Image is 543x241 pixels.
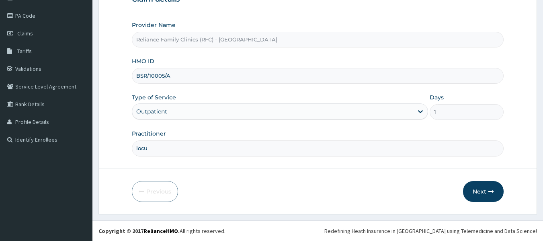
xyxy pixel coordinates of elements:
[136,107,167,115] div: Outpatient
[132,130,166,138] label: Practitioner
[463,181,504,202] button: Next
[132,57,154,65] label: HMO ID
[17,30,33,37] span: Claims
[430,93,444,101] label: Days
[92,220,543,241] footer: All rights reserved.
[17,47,32,55] span: Tariffs
[143,227,178,235] a: RelianceHMO
[132,181,178,202] button: Previous
[98,227,180,235] strong: Copyright © 2017 .
[132,21,176,29] label: Provider Name
[132,140,504,156] input: Enter Name
[324,227,537,235] div: Redefining Heath Insurance in [GEOGRAPHIC_DATA] using Telemedicine and Data Science!
[132,93,176,101] label: Type of Service
[132,68,504,84] input: Enter HMO ID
